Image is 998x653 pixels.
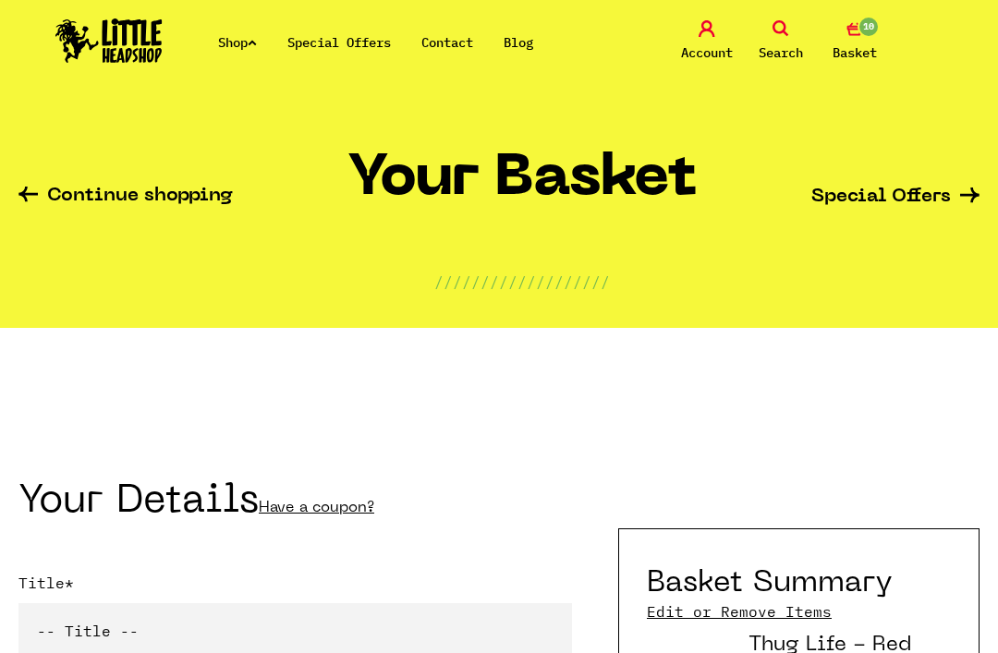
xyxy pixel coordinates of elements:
[287,34,391,51] a: Special Offers
[681,42,733,64] span: Account
[18,485,572,526] h2: Your Details
[504,34,533,51] a: Blog
[748,20,813,64] a: Search
[858,16,880,38] span: 10
[18,187,233,208] a: Continue shopping
[218,34,257,51] a: Shop
[811,187,980,207] a: Special Offers
[18,572,572,603] label: Title
[347,148,697,224] h1: Your Basket
[833,42,877,64] span: Basket
[647,566,893,601] h2: Basket Summary
[55,18,163,63] img: Little Head Shop Logo
[259,501,374,515] a: Have a coupon?
[647,601,832,622] a: Edit or Remove Items
[759,42,803,64] span: Search
[421,34,473,51] a: Contact
[822,20,887,64] a: 10 Basket
[434,271,610,293] p: ///////////////////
